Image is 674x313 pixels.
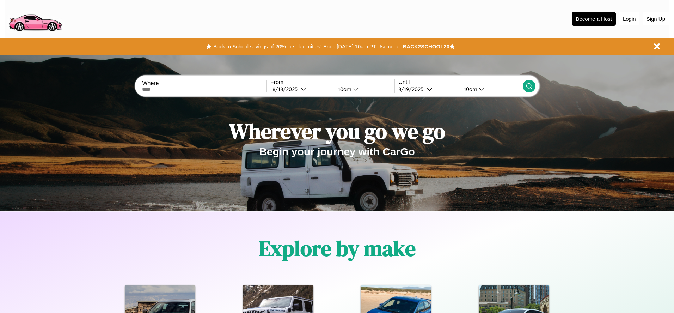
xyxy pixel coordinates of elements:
div: 8 / 18 / 2025 [272,86,301,92]
div: 10am [460,86,479,92]
button: Become a Host [572,12,616,26]
img: logo [5,4,65,33]
h1: Explore by make [259,234,416,263]
div: 10am [335,86,353,92]
button: 8/18/2025 [270,85,332,93]
b: BACK2SCHOOL20 [403,43,449,49]
button: Login [619,12,639,25]
label: From [270,79,394,85]
label: Where [142,80,266,86]
label: Until [398,79,522,85]
button: Sign Up [643,12,669,25]
button: 10am [332,85,394,93]
div: 8 / 19 / 2025 [398,86,427,92]
button: 10am [458,85,522,93]
button: Back to School savings of 20% in select cities! Ends [DATE] 10am PT.Use code: [212,42,403,52]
